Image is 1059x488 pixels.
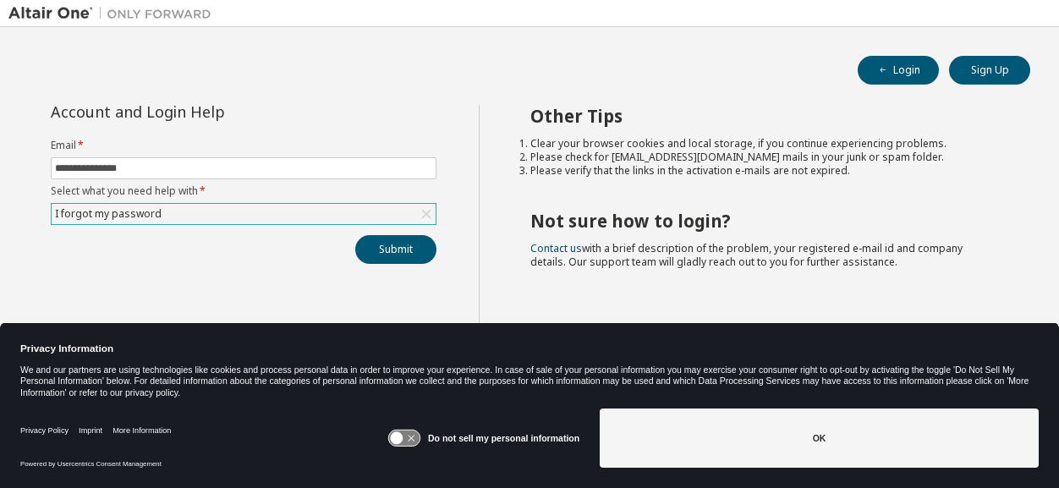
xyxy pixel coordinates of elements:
[51,139,436,152] label: Email
[355,235,436,264] button: Submit
[530,105,1001,127] h2: Other Tips
[52,204,436,224] div: I forgot my password
[949,56,1030,85] button: Sign Up
[530,241,582,255] a: Contact us
[858,56,939,85] button: Login
[51,105,359,118] div: Account and Login Help
[51,184,436,198] label: Select what you need help with
[530,241,963,269] span: with a brief description of the problem, your registered e-mail id and company details. Our suppo...
[530,164,1001,178] li: Please verify that the links in the activation e-mails are not expired.
[52,205,164,223] div: I forgot my password
[530,151,1001,164] li: Please check for [EMAIL_ADDRESS][DOMAIN_NAME] mails in your junk or spam folder.
[530,137,1001,151] li: Clear your browser cookies and local storage, if you continue experiencing problems.
[530,210,1001,232] h2: Not sure how to login?
[8,5,220,22] img: Altair One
